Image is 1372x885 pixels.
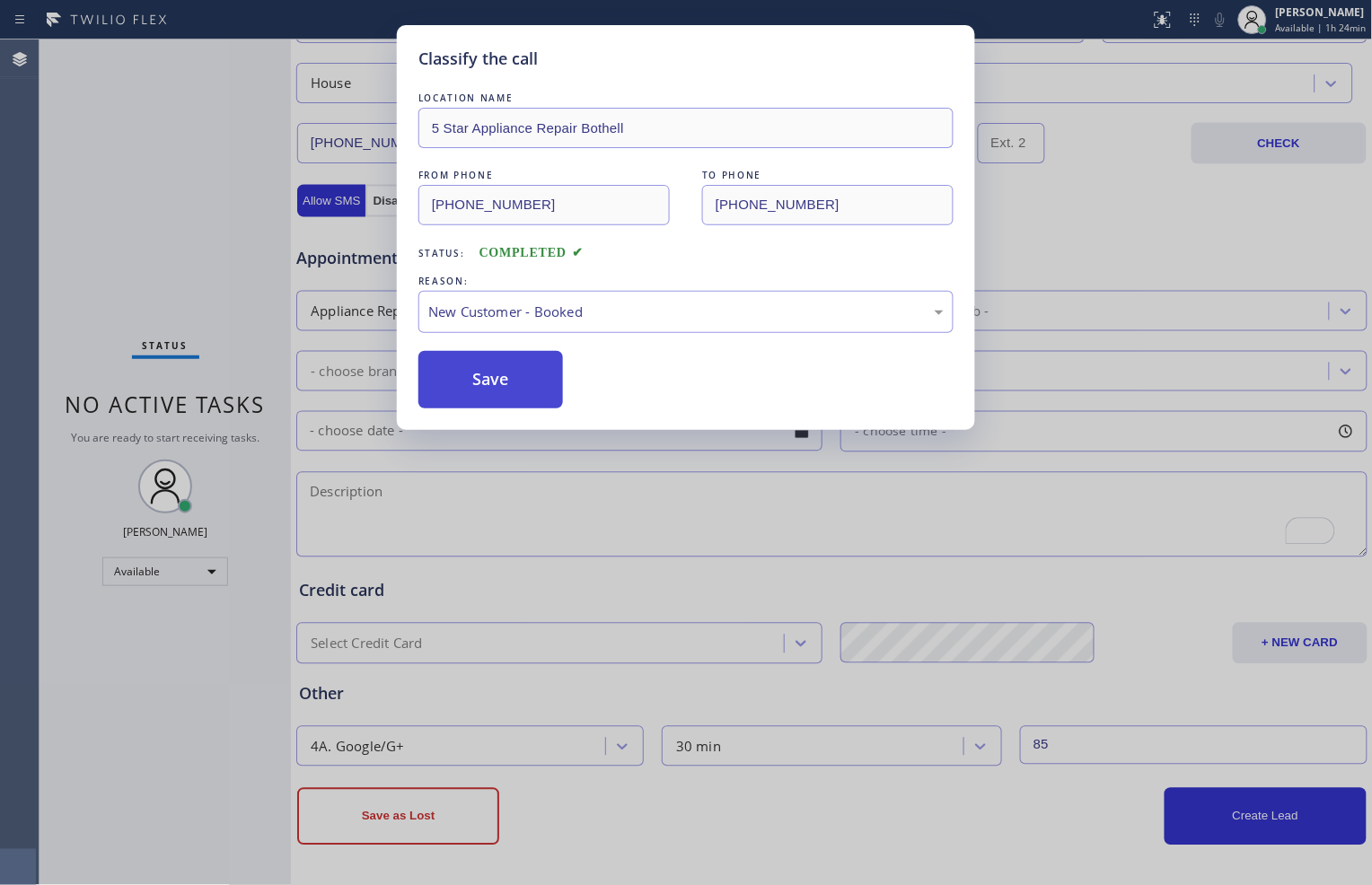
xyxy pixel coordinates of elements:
[418,272,954,291] div: REASON:
[418,166,670,185] div: FROM PHONE
[418,47,538,71] h5: Classify the call
[418,89,954,108] div: LOCATION NAME
[428,302,944,322] div: New Customer - Booked
[418,351,563,408] button: Save
[702,166,954,185] div: TO PHONE
[702,185,954,225] input: To phone
[479,246,584,259] span: COMPLETED
[418,185,670,225] input: From phone
[418,247,465,259] span: Status:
